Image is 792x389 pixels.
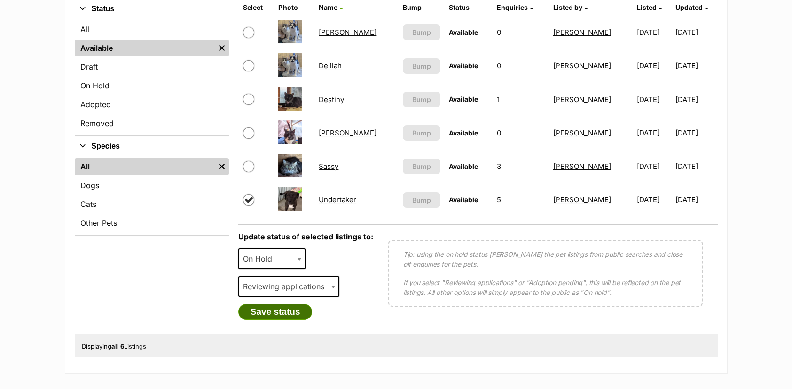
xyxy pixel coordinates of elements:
[675,16,717,48] td: [DATE]
[633,16,674,48] td: [DATE]
[633,49,674,82] td: [DATE]
[675,49,717,82] td: [DATE]
[633,183,674,216] td: [DATE]
[553,3,588,11] a: Listed by
[633,150,674,183] td: [DATE]
[215,158,229,175] a: Remove filter
[75,40,215,56] a: Available
[403,92,441,107] button: Bump
[319,162,338,171] a: Sassy
[111,342,124,350] strong: all 6
[319,28,376,37] a: [PERSON_NAME]
[553,61,611,70] a: [PERSON_NAME]
[493,150,548,183] td: 3
[449,129,478,137] span: Available
[493,117,548,149] td: 0
[403,24,441,40] button: Bump
[449,196,478,204] span: Available
[449,95,478,103] span: Available
[75,156,229,235] div: Species
[319,195,356,204] a: Undertaker
[75,3,229,15] button: Status
[633,83,674,116] td: [DATE]
[403,58,441,74] button: Bump
[75,58,229,75] a: Draft
[278,87,302,111] img: Destiny
[675,83,717,116] td: [DATE]
[75,77,229,94] a: On Hold
[449,162,478,170] span: Available
[239,280,334,293] span: Reviewing applications
[278,154,302,177] img: Sassy
[403,159,441,174] button: Bump
[82,342,146,350] span: Displaying Listings
[403,249,688,269] p: Tip: using the on hold status [PERSON_NAME] the pet listings from public searches and close off e...
[553,162,611,171] a: [PERSON_NAME]
[75,96,229,113] a: Adopted
[496,3,527,11] span: translation missing: en.admin.listings.index.attributes.enquiries
[75,214,229,231] a: Other Pets
[637,3,657,11] span: Listed
[449,28,478,36] span: Available
[553,128,611,137] a: [PERSON_NAME]
[238,304,313,320] button: Save status
[75,158,215,175] a: All
[319,95,344,104] a: Destiny
[675,183,717,216] td: [DATE]
[412,195,431,205] span: Bump
[493,83,548,116] td: 1
[493,49,548,82] td: 0
[319,3,337,11] span: Name
[496,3,533,11] a: Enquiries
[412,61,431,71] span: Bump
[75,19,229,135] div: Status
[412,128,431,138] span: Bump
[238,232,373,241] label: Update status of selected listings to:
[403,192,441,208] button: Bump
[75,177,229,194] a: Dogs
[449,62,478,70] span: Available
[238,276,339,297] span: Reviewing applications
[75,21,229,38] a: All
[239,252,282,265] span: On Hold
[319,3,343,11] a: Name
[238,248,306,269] span: On Hold
[493,16,548,48] td: 0
[675,3,708,11] a: Updated
[553,28,611,37] a: [PERSON_NAME]
[675,117,717,149] td: [DATE]
[403,125,441,141] button: Bump
[675,150,717,183] td: [DATE]
[493,183,548,216] td: 5
[412,161,431,171] span: Bump
[553,195,611,204] a: [PERSON_NAME]
[633,117,674,149] td: [DATE]
[675,3,703,11] span: Updated
[412,27,431,37] span: Bump
[75,115,229,132] a: Removed
[403,278,688,297] p: If you select "Reviewing applications" or "Adoption pending", this will be reflected on the pet l...
[319,61,342,70] a: Delilah
[637,3,662,11] a: Listed
[319,128,376,137] a: [PERSON_NAME]
[75,140,229,152] button: Species
[553,3,582,11] span: Listed by
[278,120,302,144] img: Lionel
[215,40,229,56] a: Remove filter
[75,196,229,213] a: Cats
[412,95,431,104] span: Bump
[553,95,611,104] a: [PERSON_NAME]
